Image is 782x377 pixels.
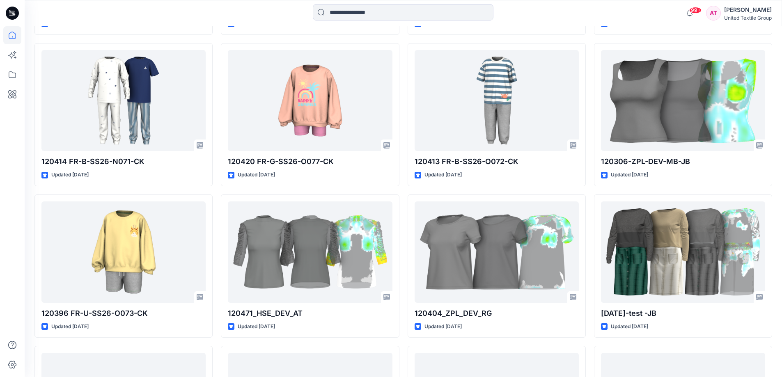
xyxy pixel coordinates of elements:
a: 2025.09.24-test -JB [601,201,765,303]
a: 120404_ZPL_DEV_RG [415,201,579,303]
p: Updated [DATE] [51,322,89,331]
p: Updated [DATE] [611,322,648,331]
a: 120414 FR-B-SS26-N071-CK [41,50,206,151]
p: 120396 FR-U-SS26-O073-CK [41,308,206,319]
div: AT [706,6,721,21]
div: United Textile Group [724,15,772,21]
p: 120414 FR-B-SS26-N071-CK [41,156,206,167]
p: [DATE]-test -JB [601,308,765,319]
p: 120471_HSE_DEV_AT [228,308,392,319]
a: 120306-ZPL-DEV-MB-JB [601,50,765,151]
p: 120420 FR-G-SS26-O077-CK [228,156,392,167]
p: Updated [DATE] [238,171,275,179]
a: 120396 FR-U-SS26-O073-CK [41,201,206,303]
a: 120413 FR-B-SS26-O072-CK [415,50,579,151]
p: Updated [DATE] [238,322,275,331]
a: 120420 FR-G-SS26-O077-CK [228,50,392,151]
p: 120413 FR-B-SS26-O072-CK [415,156,579,167]
a: 120471_HSE_DEV_AT [228,201,392,303]
span: 99+ [689,7,702,14]
p: 120404_ZPL_DEV_RG [415,308,579,319]
p: Updated [DATE] [424,322,462,331]
p: 120306-ZPL-DEV-MB-JB [601,156,765,167]
p: Updated [DATE] [611,171,648,179]
p: Updated [DATE] [51,171,89,179]
p: Updated [DATE] [424,171,462,179]
div: [PERSON_NAME] [724,5,772,15]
